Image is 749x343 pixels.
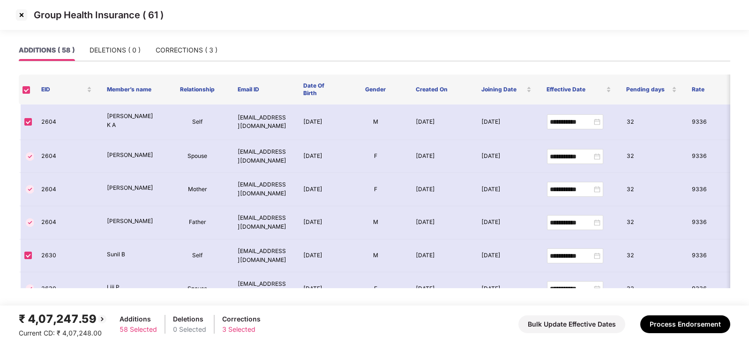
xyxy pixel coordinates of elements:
p: Liji P [107,283,157,292]
th: Gender [343,75,408,104]
td: [DATE] [474,206,539,239]
p: [PERSON_NAME] [107,151,157,160]
td: 32 [619,239,685,273]
td: 32 [619,140,685,173]
td: [DATE] [296,239,343,273]
img: svg+xml;base64,PHN2ZyBpZD0iVGljay0zMngzMiIgeG1sbnM9Imh0dHA6Ly93d3cudzMub3JnLzIwMDAvc3ZnIiB3aWR0aD... [24,283,36,294]
span: Joining Date [481,86,525,93]
td: [DATE] [296,140,343,173]
td: M [343,104,408,140]
td: 2604 [34,104,99,140]
div: DELETIONS ( 0 ) [90,45,141,55]
td: 32 [619,173,685,206]
div: Deletions [173,314,206,324]
div: 0 Selected [173,324,206,335]
th: Created On [408,75,474,104]
p: Sunil B [107,250,157,259]
th: Date Of Birth [296,75,343,104]
td: [DATE] [474,104,539,140]
td: 32 [619,104,685,140]
img: svg+xml;base64,PHN2ZyBpZD0iVGljay0zMngzMiIgeG1sbnM9Imh0dHA6Ly93d3cudzMub3JnLzIwMDAvc3ZnIiB3aWR0aD... [24,151,36,162]
div: ₹ 4,07,247.59 [19,310,108,328]
td: M [343,206,408,239]
span: Pending days [626,86,670,93]
div: 58 Selected [120,324,157,335]
td: [DATE] [474,239,539,273]
p: Group Health Insurance ( 61 ) [34,9,164,21]
th: Pending days [619,75,684,104]
td: [DATE] [408,272,474,306]
td: [DATE] [474,272,539,306]
td: F [343,140,408,173]
td: 2630 [34,272,99,306]
button: Bulk Update Effective Dates [518,315,625,333]
th: EID [34,75,99,104]
td: [EMAIL_ADDRESS][DOMAIN_NAME] [230,104,296,140]
td: F [343,272,408,306]
td: 2604 [34,140,99,173]
th: Email ID [230,75,296,104]
th: Member’s name [99,75,165,104]
td: [DATE] [408,239,474,273]
button: Process Endorsement [640,315,730,333]
th: Effective Date [539,75,619,104]
td: [DATE] [296,272,343,306]
td: Spouse [165,272,231,306]
td: Father [165,206,231,239]
td: 32 [619,206,685,239]
td: 2630 [34,239,99,273]
p: [PERSON_NAME] [107,184,157,193]
th: Relationship [165,75,231,104]
p: [PERSON_NAME] [107,217,157,226]
td: [EMAIL_ADDRESS][DOMAIN_NAME] [230,140,296,173]
img: svg+xml;base64,PHN2ZyBpZD0iVGljay0zMngzMiIgeG1sbnM9Imh0dHA6Ly93d3cudzMub3JnLzIwMDAvc3ZnIiB3aWR0aD... [24,184,36,195]
td: [DATE] [408,206,474,239]
span: Effective Date [547,86,604,93]
img: svg+xml;base64,PHN2ZyBpZD0iQmFjay0yMHgyMCIgeG1sbnM9Imh0dHA6Ly93d3cudzMub3JnLzIwMDAvc3ZnIiB3aWR0aD... [97,313,108,325]
td: M [343,239,408,273]
td: Spouse [165,140,231,173]
td: F [343,173,408,206]
td: Self [165,239,231,273]
td: [DATE] [474,173,539,206]
div: 3 Selected [222,324,261,335]
td: 2604 [34,173,99,206]
td: Mother [165,173,231,206]
td: [DATE] [408,140,474,173]
td: 32 [619,272,685,306]
td: [DATE] [474,140,539,173]
td: Self [165,104,231,140]
td: 2604 [34,206,99,239]
div: Additions [120,314,157,324]
td: [DATE] [296,173,343,206]
div: CORRECTIONS ( 3 ) [156,45,217,55]
td: [EMAIL_ADDRESS][DOMAIN_NAME] [230,173,296,206]
td: [EMAIL_ADDRESS][DOMAIN_NAME] [230,239,296,273]
span: EID [41,86,85,93]
div: Corrections [222,314,261,324]
img: svg+xml;base64,PHN2ZyBpZD0iVGljay0zMngzMiIgeG1sbnM9Imh0dHA6Ly93d3cudzMub3JnLzIwMDAvc3ZnIiB3aWR0aD... [24,217,36,228]
span: Current CD: ₹ 4,07,248.00 [19,329,102,337]
div: ADDITIONS ( 58 ) [19,45,75,55]
p: [PERSON_NAME] K A [107,112,157,130]
th: Joining Date [474,75,539,104]
td: [DATE] [408,104,474,140]
td: [DATE] [408,173,474,206]
td: [DATE] [296,104,343,140]
td: [EMAIL_ADDRESS][DOMAIN_NAME] [230,272,296,306]
td: [DATE] [296,206,343,239]
img: svg+xml;base64,PHN2ZyBpZD0iQ3Jvc3MtMzJ4MzIiIHhtbG5zPSJodHRwOi8vd3d3LnczLm9yZy8yMDAwL3N2ZyIgd2lkdG... [14,7,29,22]
td: [EMAIL_ADDRESS][DOMAIN_NAME] [230,206,296,239]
